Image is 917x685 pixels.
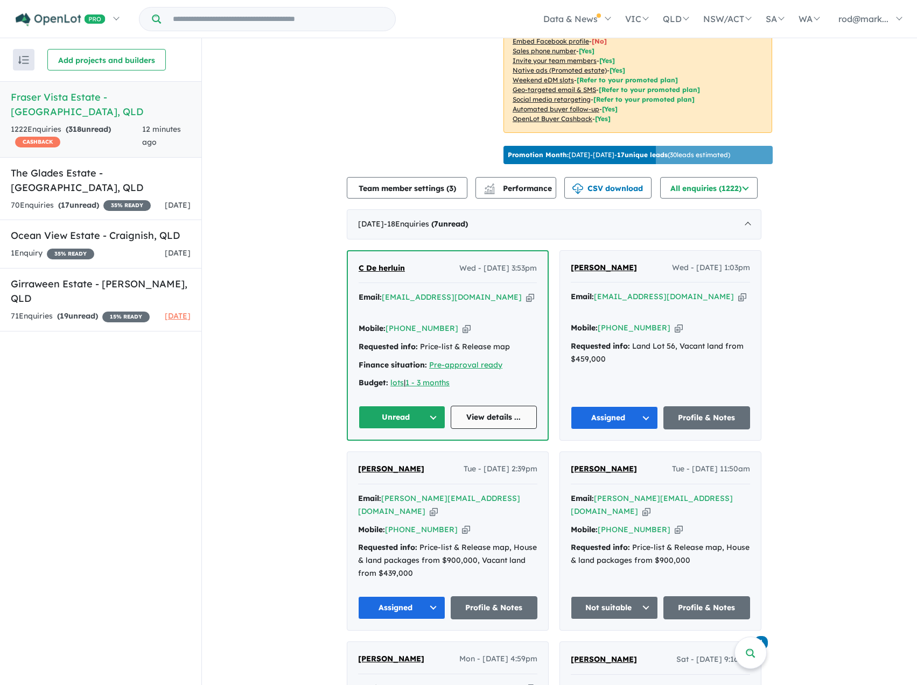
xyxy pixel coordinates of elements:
div: 1222 Enquir ies [11,123,142,149]
div: Price-list & Release map, House & land packages from $900,000 [571,541,750,567]
p: [DATE] - [DATE] - ( 30 leads estimated) [508,150,730,160]
img: bar-chart.svg [484,187,495,194]
button: Copy [642,506,650,517]
span: rod@mark... [838,13,888,24]
div: | [359,377,537,390]
u: Native ads (Promoted estate) [513,66,607,74]
strong: Requested info: [359,342,418,351]
a: [PERSON_NAME][EMAIL_ADDRESS][DOMAIN_NAME] [358,493,520,516]
a: [PERSON_NAME] [571,463,637,476]
button: Not suitable [571,596,658,619]
a: [PHONE_NUMBER] [385,525,458,534]
span: 17 [61,200,69,210]
b: Promotion Month: [508,151,569,159]
button: Performance [475,177,556,199]
div: 70 Enquir ies [11,199,151,212]
span: 35 % READY [47,249,94,259]
strong: Email: [571,493,594,503]
img: line-chart.svg [485,183,494,189]
u: Sales phone number [513,47,576,55]
b: 17 unique leads [617,151,668,159]
span: [PERSON_NAME] [571,464,637,474]
u: OpenLot Buyer Cashback [513,115,592,123]
span: Performance [486,183,552,193]
strong: Budget: [359,378,388,387]
a: [PERSON_NAME][EMAIL_ADDRESS][DOMAIN_NAME] [571,493,733,516]
span: Wed - [DATE] 1:03pm [672,262,750,274]
a: 1 [754,635,768,649]
div: 71 Enquir ies [11,310,150,323]
a: [EMAIL_ADDRESS][DOMAIN_NAME] [594,292,734,301]
button: CSV download [564,177,652,199]
a: Pre-approval ready [429,360,502,370]
a: View details ... [451,406,537,429]
span: [PERSON_NAME] [358,654,424,663]
button: Copy [675,524,683,535]
strong: ( unread) [57,311,98,321]
button: Copy [675,322,683,334]
input: Try estate name, suburb, builder or developer [163,8,393,31]
u: Invite your team members [513,57,597,65]
span: 15 % READY [102,312,150,322]
span: [Refer to your promoted plan] [577,76,678,84]
strong: Mobile: [359,323,386,333]
span: [Yes] [602,105,618,113]
strong: Finance situation: [359,360,427,370]
span: [ Yes ] [579,47,594,55]
strong: Mobile: [571,525,598,534]
span: [PERSON_NAME] [571,654,637,664]
span: CASHBACK [15,137,60,147]
span: - 18 Enquir ies [384,219,468,229]
button: Copy [430,506,438,517]
strong: Mobile: [358,525,385,534]
u: Geo-targeted email & SMS [513,86,596,94]
h5: The Glades Estate - [GEOGRAPHIC_DATA] , QLD [11,166,191,195]
img: Openlot PRO Logo White [16,13,106,26]
span: 7 [434,219,438,229]
span: Tue - [DATE] 2:39pm [464,463,537,476]
a: [PERSON_NAME] [358,653,424,666]
div: Price-list & Release map [359,341,537,354]
strong: Email: [359,292,382,302]
h5: Fraser Vista Estate - [GEOGRAPHIC_DATA] , QLD [11,90,191,119]
a: Profile & Notes [663,406,751,429]
strong: Email: [358,493,381,503]
a: [PHONE_NUMBER] [598,323,670,333]
button: Copy [463,323,471,334]
span: C De herluin [359,263,405,273]
span: 3 [449,183,453,193]
a: [PERSON_NAME] [358,463,424,476]
span: [Yes] [610,66,625,74]
span: [Refer to your promoted plan] [593,95,695,103]
h5: Ocean View Estate - Craignish , QLD [11,228,191,243]
strong: ( unread) [431,219,468,229]
span: 35 % READY [103,200,151,211]
a: C De herluin [359,262,405,275]
u: Embed Facebook profile [513,37,589,45]
strong: ( unread) [66,124,111,134]
span: Tue - [DATE] 11:50am [672,463,750,476]
div: Price-list & Release map, House & land packages from $900,000, Vacant land from $439,000 [358,541,537,580]
a: lots [390,378,404,387]
u: Social media retargeting [513,95,591,103]
span: [DATE] [165,200,191,210]
strong: Email: [571,292,594,301]
div: 1 Enquir y [11,247,94,260]
a: [PERSON_NAME] [571,653,637,666]
button: Unread [359,406,445,429]
strong: Requested info: [571,341,630,351]
span: [PERSON_NAME] [571,263,637,272]
span: Sat - [DATE] 9:16am [676,653,750,666]
a: [PHONE_NUMBER] [598,525,670,534]
span: [ No ] [592,37,607,45]
button: Assigned [571,406,658,429]
u: Weekend eDM slots [513,76,574,84]
span: Wed - [DATE] 3:53pm [459,262,537,275]
a: 1 - 3 months [405,378,450,387]
span: [Refer to your promoted plan] [599,86,700,94]
button: Copy [738,291,746,302]
h5: Girraween Estate - [PERSON_NAME] , QLD [11,277,191,306]
a: [EMAIL_ADDRESS][DOMAIN_NAME] [382,292,522,302]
